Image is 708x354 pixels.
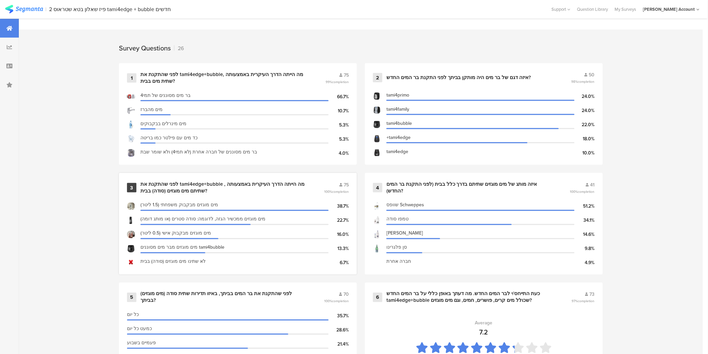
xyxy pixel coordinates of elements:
[373,183,382,192] div: 4
[127,231,135,239] img: d3718dnoaommpf.cloudfront.net%2Fitem%2F2ad5686d6911c7557fc5.png
[127,259,135,267] img: d3718dnoaommpf.cloudfront.net%2Fitem%2Ffa84dd76cb021fedb4e3.png
[329,245,349,252] div: 13.3%
[373,92,381,100] img: d3718dnoaommpf.cloudfront.net%2Fitem%2F5642b82360f9f5ff7a6a.jpg
[329,121,349,129] div: 5.3%
[572,79,595,84] span: 98%
[329,327,349,334] div: 28.6%
[140,258,206,265] span: לא שתינו מים מוגזים (סודה) בבית
[329,150,349,157] div: 4.0%
[127,93,135,101] img: d3718dnoaommpf.cloudfront.net%2Fitem%2F037d826538136b9796ba.jpg
[386,291,555,304] div: כעת התייחס/י לבר המים החדש. מה דעתך באופן כללי על בר המים החדש tami4edge+bubble שכולל מים קרים, פ...
[643,6,695,12] div: [PERSON_NAME] Account
[140,291,308,304] div: לפני שהתקנת את בר המים בביתך, באיזו תדירות שתית סודה (מים מוגזים) בביתך?
[575,203,595,210] div: 51.2%
[373,231,381,239] img: d3718dnoaommpf.cloudfront.net%2Fitem%2Fa1e97b1e8b1b680282e0.jpg
[127,325,152,332] span: כמעט כל יום
[127,311,139,318] span: כל יום
[373,202,381,210] img: d3718dnoaommpf.cloudfront.net%2Fitem%2F40d6dcc2ab6990bce522.jpg
[329,259,349,267] div: 6.7%
[344,72,349,79] span: 75
[386,258,411,265] span: חברה אחרת
[575,245,595,252] div: 9.8%
[127,135,135,143] img: d3718dnoaommpf.cloudfront.net%2Fitem%2F270e9a3dc2fc55ba2556.jpg
[373,149,381,157] img: d3718dnoaommpf.cloudfront.net%2Fitem%2Fe313489f0f50372b955a.png
[49,6,171,12] div: 2 פיז שאלון בטא שטראוס tami4edge + bubble חדשים
[386,134,411,141] span: +tami4edge
[324,299,349,304] span: 100%
[329,217,349,224] div: 22.7%
[5,5,43,13] img: segmanta logo
[140,216,265,223] span: מים מוגזים ממכשיר הגזה, לדוגמה: סודה סטרים (או מותג דומה)
[575,231,595,238] div: 14.6%
[590,291,595,298] span: 73
[386,181,554,194] div: איזה מותג של מים מוגזים שתיתם בדרך כלל בבית (לפני התקנת בר המים החדש)?
[127,340,156,347] span: פעמיים בשבוע
[329,341,349,348] div: 21.4%
[140,202,218,209] span: מים מוגזים מבקבוק משפחתי (1.5 ליטר)
[127,293,136,302] div: 5
[386,202,424,209] span: שוופס Schweppes
[575,121,595,128] div: 22.0%
[343,291,349,298] span: 70
[46,5,47,13] div: |
[578,299,595,304] span: completion
[127,202,135,210] img: d3718dnoaommpf.cloudfront.net%2Fitem%2F99b7f4fa4e03a4370447.png
[480,327,488,338] div: 7.2
[386,244,407,251] span: סן פלגרינו
[329,231,349,238] div: 16.0%
[140,106,163,113] span: מים מהברז
[127,216,135,224] img: d3718dnoaommpf.cloudfront.net%2Fitem%2F551e9c2c196fa5a2f87f.jpg
[578,189,595,194] span: completion
[140,71,309,84] div: לפני שהתקנת את tami4edge+bubble, מה הייתה הדרך העיקרית באמצעותה שתית מים בבית?
[590,181,595,188] span: 41
[575,135,595,142] div: 18.0%
[386,92,409,99] span: tami4primo
[329,136,349,143] div: 5.3%
[140,134,198,141] span: כד מים עם פילטר כמו בריטה
[326,79,349,84] span: 99%
[589,71,595,78] span: 50
[574,6,612,12] div: Question Library
[386,216,409,223] span: טמפו סודה
[140,92,191,99] span: בר מים מסוננים של תמי4
[575,259,595,267] div: 4.9%
[373,216,381,224] img: d3718dnoaommpf.cloudfront.net%2Fitem%2F876311f439c472c8a649.jpg
[373,106,381,114] img: d3718dnoaommpf.cloudfront.net%2Fitem%2F34ae6d8ffcd414429e1d.jpg
[373,73,382,82] div: 2
[119,43,171,53] div: Survey Questions
[127,107,135,115] img: d3718dnoaommpf.cloudfront.net%2Fitem%2F7bacdf66ef31bfc68046.jpg
[373,120,381,129] img: d3718dnoaommpf.cloudfront.net%2Fitem%2F7bacb5909293cfe1d889.jpg
[552,4,571,14] div: Support
[386,74,531,81] div: איזה דגם של בר מים היה מותקן בביתך לפני התקנת בר המים החדש?
[575,217,595,224] div: 34.1%
[127,183,136,192] div: 3
[329,107,349,114] div: 10.7%
[386,106,409,113] span: tami4family
[127,245,135,253] img: d3718dnoaommpf.cloudfront.net%2Fitem%2F4e6e81adf43569a8df0f.jpg
[612,6,640,12] a: My Surveys
[329,203,349,210] div: 38.7%
[127,73,136,83] div: 1
[386,230,423,237] span: [PERSON_NAME]
[329,313,349,320] div: 35.7%
[174,44,184,52] div: 26
[575,93,595,100] div: 24.0%
[329,93,349,100] div: 66.7%
[140,148,257,155] span: בר מים מסוננים של חברה אחרת (לא תמי4) ולא שומר שבת
[386,148,408,155] span: tami4edge
[324,189,349,194] span: 100%
[140,181,308,194] div: לפני שהתקנת את tami4edge+bubble , מה הייתה הדרך העיקרית באמצעותה שתיתם מים מוגזים (סודה) בבית?
[475,320,493,327] div: Average
[373,245,381,253] img: d3718dnoaommpf.cloudfront.net%2Fitem%2F8de68ab2b27f500aa745.jpg
[140,244,224,251] span: מים מוגזים מבר מים מסוננים tami4bubble
[344,181,349,188] span: 75
[575,107,595,114] div: 24.0%
[127,121,135,129] img: d3718dnoaommpf.cloudfront.net%2Fitem%2F18534fc675947a30cb14.jpg
[373,293,382,302] div: 6
[575,149,595,156] div: 10.0%
[386,120,412,127] span: tami4bubble
[140,230,211,237] span: מים מוגזים מבקבוק אישי (0.5 ליטר)
[373,135,381,143] img: d3718dnoaommpf.cloudfront.net%2Fitem%2F50248c0d6ffc219a7d3f.jpg
[572,299,595,304] span: 97%
[332,299,349,304] span: completion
